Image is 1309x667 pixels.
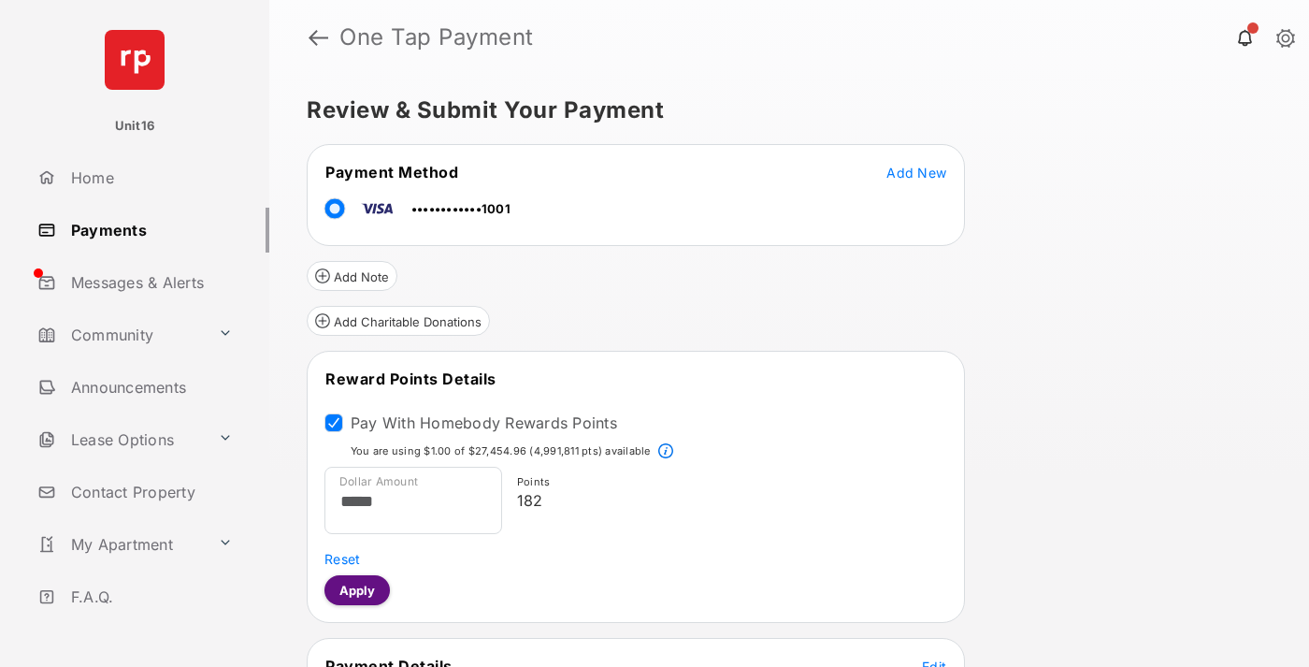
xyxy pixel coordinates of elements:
[30,155,269,200] a: Home
[517,489,940,512] p: 182
[324,575,390,605] button: Apply
[307,261,397,291] button: Add Note
[30,365,269,410] a: Announcements
[517,474,940,490] p: Points
[30,470,269,515] a: Contact Property
[886,165,946,181] span: Add New
[307,306,490,336] button: Add Charitable Donations
[324,549,360,568] button: Reset
[30,417,210,462] a: Lease Options
[325,163,458,181] span: Payment Method
[105,30,165,90] img: svg+xml;base64,PHN2ZyB4bWxucz0iaHR0cDovL3d3dy53My5vcmcvMjAwMC9zdmciIHdpZHRoPSI2NCIgaGVpZ2h0PSI2NC...
[324,551,360,567] span: Reset
[339,26,534,49] strong: One Tap Payment
[411,201,511,216] span: ••••••••••••1001
[30,260,269,305] a: Messages & Alerts
[886,163,946,181] button: Add New
[325,370,496,388] span: Reward Points Details
[307,99,1257,122] h5: Review & Submit Your Payment
[30,208,269,253] a: Payments
[115,117,155,136] p: Unit16
[30,312,210,357] a: Community
[351,413,617,432] label: Pay With Homebody Rewards Points
[351,443,651,459] p: You are using $1.00 of $27,454.96 (4,991,811 pts) available
[30,574,269,619] a: F.A.Q.
[30,522,210,567] a: My Apartment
